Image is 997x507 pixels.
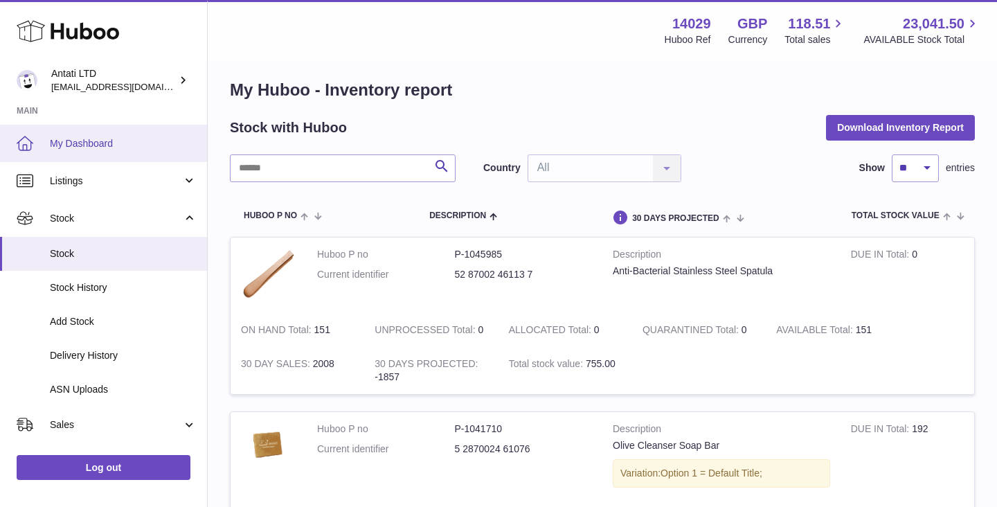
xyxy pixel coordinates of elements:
[784,33,846,46] span: Total sales
[317,443,455,456] dt: Current identifier
[613,248,830,265] strong: Description
[50,315,197,328] span: Add Stock
[375,358,478,373] strong: 30 DAYS PROJECTED
[788,15,830,33] span: 118.51
[241,423,296,468] img: product image
[455,268,593,281] dd: 52 87002 46113 7
[632,214,719,223] span: 30 DAYS PROJECTED
[50,281,197,294] span: Stock History
[50,212,182,225] span: Stock
[244,211,297,220] span: Huboo P no
[826,115,975,140] button: Download Inventory Report
[50,383,197,396] span: ASN Uploads
[946,161,975,175] span: entries
[859,161,885,175] label: Show
[231,313,364,347] td: 151
[863,33,980,46] span: AVAILABLE Stock Total
[851,249,912,263] strong: DUE IN Total
[613,265,830,278] div: Anti-Bacterial Stainless Steel Spatula
[742,324,747,335] span: 0
[863,15,980,46] a: 23,041.50 AVAILABLE Stock Total
[317,248,455,261] dt: Huboo P no
[776,324,855,339] strong: AVAILABLE Total
[364,313,498,347] td: 0
[613,439,830,452] div: Olive Cleanser Soap Bar
[317,423,455,436] dt: Huboo P no
[455,248,593,261] dd: P-1045985
[50,137,197,150] span: My Dashboard
[51,81,204,92] span: [EMAIL_ADDRESS][DOMAIN_NAME]
[841,238,974,313] td: 0
[672,15,711,33] strong: 14029
[50,175,182,188] span: Listings
[852,211,940,220] span: Total stock value
[50,349,197,362] span: Delivery History
[241,248,296,300] img: product image
[665,33,711,46] div: Huboo Ref
[241,358,313,373] strong: 30 DAY SALES
[728,33,768,46] div: Currency
[661,468,762,479] span: Option 1 = Default Title;
[375,324,478,339] strong: UNPROCESSED Total
[643,324,742,339] strong: QUARANTINED Total
[17,455,190,480] a: Log out
[613,423,830,439] strong: Description
[841,412,974,505] td: 192
[455,423,593,436] dd: P-1041710
[230,118,347,137] h2: Stock with Huboo
[766,313,899,347] td: 151
[498,313,632,347] td: 0
[17,70,37,91] img: toufic@antatiskin.com
[51,67,176,94] div: Antati LTD
[586,358,616,369] span: 755.00
[509,358,586,373] strong: Total stock value
[455,443,593,456] dd: 5 2870024 61076
[483,161,521,175] label: Country
[50,418,182,432] span: Sales
[50,247,197,260] span: Stock
[231,347,364,394] td: 2008
[613,459,830,488] div: Variation:
[241,324,314,339] strong: ON HAND Total
[737,15,767,33] strong: GBP
[429,211,486,220] span: Description
[784,15,846,46] a: 118.51 Total sales
[509,324,594,339] strong: ALLOCATED Total
[903,15,964,33] span: 23,041.50
[230,79,975,101] h1: My Huboo - Inventory report
[317,268,455,281] dt: Current identifier
[364,347,498,394] td: -1857
[851,423,912,438] strong: DUE IN Total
